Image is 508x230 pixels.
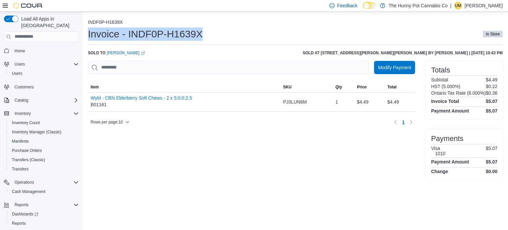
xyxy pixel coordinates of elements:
h4: Payment Amount [431,108,469,114]
h4: $5.07 [486,99,497,104]
button: Transfers [7,164,81,174]
span: Customers [15,84,34,90]
a: Dashboards [9,210,41,218]
span: Inventory [15,111,31,116]
h4: $5.07 [486,108,497,114]
button: Inventory Manager (Classic) [7,127,81,137]
p: $4.49 [486,77,497,82]
ul: Pagination for table: MemoryTable from EuiInMemoryTable [400,117,407,127]
span: Transfers [9,165,79,173]
span: Home [12,47,79,55]
a: Reports [9,219,28,227]
button: Reports [12,201,31,209]
button: Previous page [392,118,400,126]
p: $0.36 [486,90,497,96]
button: Manifests [7,137,81,146]
a: Manifests [9,137,31,145]
span: Manifests [9,137,79,145]
p: The Hunny Pot Cannabis Co [389,2,447,10]
button: Modify Payment [374,61,415,74]
span: Purchase Orders [12,148,42,153]
span: Catalog [15,98,28,103]
span: Cash Management [9,188,79,196]
div: B01161 [91,95,192,109]
a: Cash Management [9,188,48,196]
span: Users [12,60,79,68]
span: Customers [12,83,79,91]
span: UM [455,2,461,10]
div: $4.49 [385,95,415,109]
h6: HST (5.000%) [431,84,460,89]
button: Operations [1,178,81,187]
button: Reports [7,219,81,228]
h4: $5.07 [486,159,497,164]
span: Operations [15,180,34,185]
h3: Payments [431,135,463,143]
span: Inventory Manager (Classic) [12,129,62,135]
div: Uldarico Maramo [454,2,462,10]
button: Users [12,60,27,68]
input: This is a search bar. As you type, the results lower in the page will automatically filter. [88,61,369,74]
h6: Sold at [STREET_ADDRESS][PERSON_NAME][PERSON_NAME] by [PERSON_NAME] | [DATE] 10:43 PM [303,50,503,56]
h4: $0.00 [486,169,497,174]
button: Page 1 of 1 [400,117,407,127]
span: Modify Payment [378,64,411,71]
button: Qty [333,82,354,92]
span: Reports [9,219,79,227]
div: Sold to [88,50,145,56]
div: 1 [333,95,354,109]
button: Inventory [12,110,33,117]
button: Catalog [12,96,31,104]
span: Inventory Count [9,119,79,127]
button: Purchase Orders [7,146,81,155]
input: Dark Mode [363,2,377,9]
a: Customers [12,83,36,91]
a: Inventory Manager (Classic) [9,128,64,136]
nav: Pagination for table: MemoryTable from EuiInMemoryTable [392,117,415,127]
button: Price [354,82,385,92]
a: Users [9,69,25,77]
button: INDF0P-H1639X [88,20,123,25]
span: Users [15,62,25,67]
span: Reports [12,221,26,226]
span: Transfers (Classic) [9,156,79,164]
p: $0.22 [486,84,497,89]
span: In Store [486,31,500,37]
a: [PERSON_NAME]External link [107,50,145,56]
h6: Ontario Tax Rate (8.000%) [431,90,486,96]
span: Transfers (Classic) [12,157,45,162]
button: Inventory [1,109,81,118]
div: $4.49 [354,95,385,109]
span: Transfers [12,166,28,172]
a: Dashboards [7,209,81,219]
button: Total [385,82,415,92]
span: Dashboards [12,211,38,217]
span: Purchase Orders [9,147,79,155]
a: Inventory Count [9,119,43,127]
span: In Store [483,31,503,37]
button: Rows per page:10 [88,118,132,126]
h3: Totals [431,66,450,74]
button: SKU [280,82,333,92]
p: $5.07 [486,146,497,156]
button: Next page [407,118,415,126]
button: Cash Management [7,187,81,196]
span: PJ3LUN6M [283,98,307,106]
span: Inventory Count [12,120,40,125]
span: Item [91,84,99,90]
button: Customers [1,82,81,92]
span: SKU [283,84,291,90]
span: Total [387,84,397,90]
span: Rows per page : 10 [91,119,123,125]
button: Inventory Count [7,118,81,127]
span: Dashboards [9,210,79,218]
span: Users [9,69,79,77]
span: Load All Apps in [GEOGRAPHIC_DATA] [19,16,79,29]
h4: Payment Amount [431,159,469,164]
h4: Change [431,169,448,174]
a: Transfers [9,165,31,173]
h4: Invoice Total [431,99,459,104]
button: Wyld - CBN Elderberry Soft Chews - 2 x 5:0:0:2.5 [91,95,192,101]
button: Reports [1,200,81,209]
h6: Visa [431,146,445,151]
